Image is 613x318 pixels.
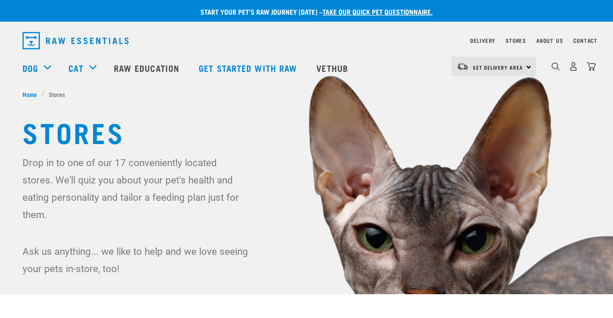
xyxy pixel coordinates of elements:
img: van-moving.png [457,63,468,71]
nav: breadcrumbs [23,90,590,99]
span: Set Delivery Area [473,66,523,69]
a: Stores [506,39,526,42]
a: Contact [573,39,597,42]
a: Delivery [470,39,495,42]
a: Get started with Raw [190,51,308,85]
a: Vethub [308,51,359,85]
nav: dropdown navigation [16,29,597,53]
p: Drop in to one of our 17 conveniently located stores. We'll quiz you about your pet's health and ... [23,154,250,223]
a: take our quick pet questionnaire. [323,10,432,13]
img: home-icon-1@2x.png [552,62,560,71]
p: Ask us anything... we like to help and we love seeing your pets in-store, too! [23,243,250,277]
h1: Stores [23,116,590,147]
a: Cat [68,61,83,74]
a: Raw Education [105,51,190,85]
img: Raw Essentials Logo [23,32,129,49]
a: About Us [536,39,563,42]
img: user.png [569,62,578,71]
span: Home [23,90,37,99]
img: home-icon@2x.png [587,62,596,71]
a: Home [23,90,42,99]
a: Dog [23,61,38,74]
